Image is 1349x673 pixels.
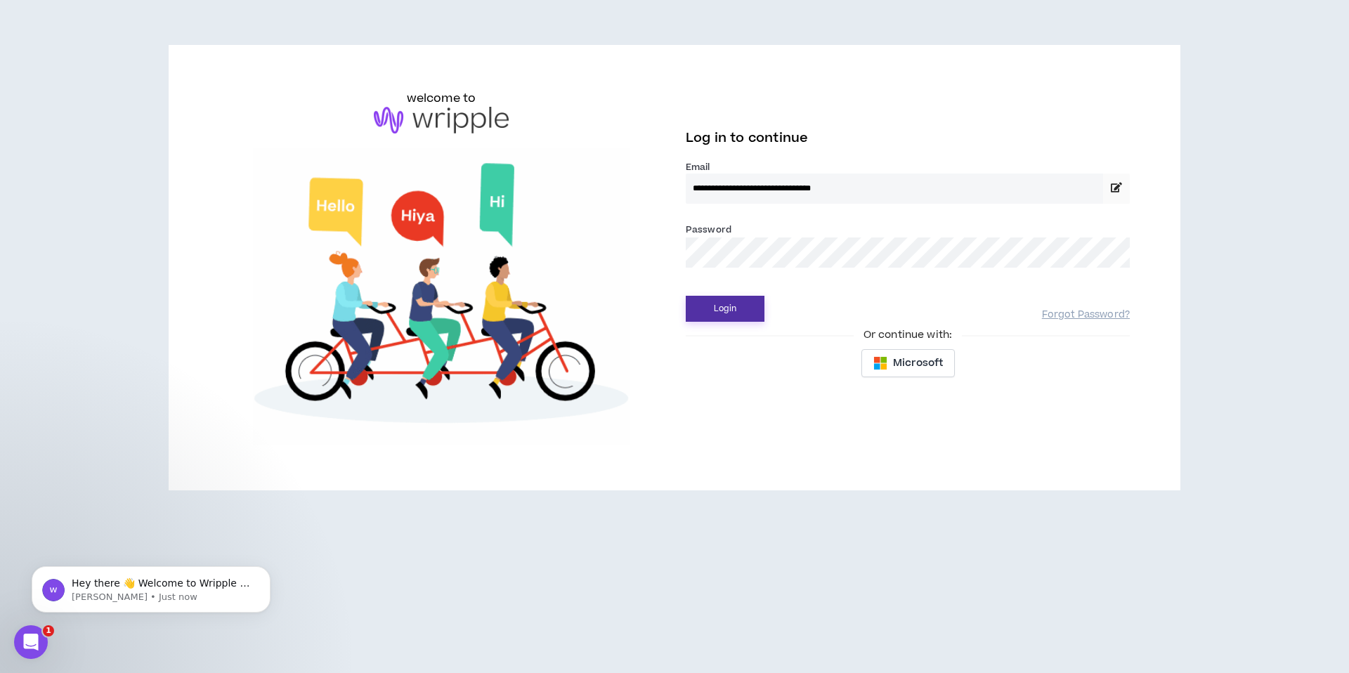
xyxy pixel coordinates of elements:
span: Microsoft [893,355,943,371]
label: Email [686,161,1130,174]
iframe: Intercom live chat [14,625,48,659]
button: Microsoft [861,349,955,377]
iframe: Intercom notifications message [11,537,292,635]
label: Password [686,223,731,236]
button: Login [686,296,764,322]
a: Forgot Password? [1042,308,1130,322]
img: Welcome to Wripple [219,148,663,445]
span: Or continue with: [854,327,962,343]
h6: welcome to [407,90,476,107]
span: 1 [43,625,54,636]
span: Log in to continue [686,129,808,147]
img: logo-brand.png [374,107,509,133]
